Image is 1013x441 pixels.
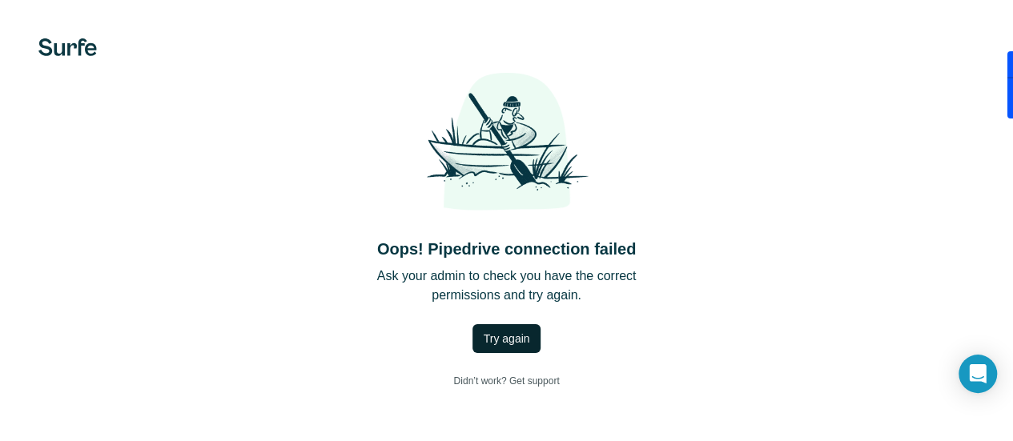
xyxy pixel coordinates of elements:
a: Didn’t work? Get support [440,366,572,396]
div: Open Intercom Messenger [959,355,997,393]
button: Try again [472,324,541,353]
h4: Oops! Pipedrive connection failed [377,238,636,260]
p: Ask your admin to check you have the correct permissions and try again. [377,267,637,305]
img: Shaka Illustration [411,46,603,238]
span: Try again [484,331,530,347]
img: Surfe's logo [38,38,97,56]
